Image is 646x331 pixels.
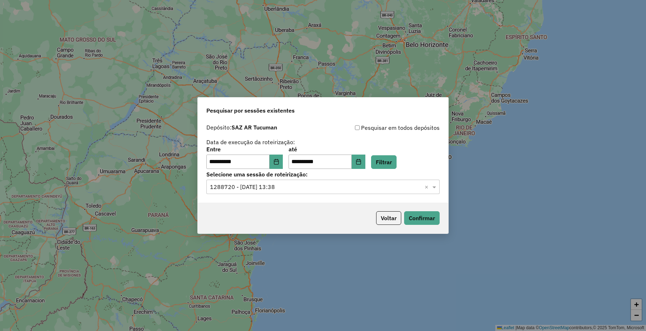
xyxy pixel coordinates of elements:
span: Pesquisar por sessões existentes [206,106,295,115]
span: Clear all [425,183,431,191]
label: Data de execução da roteirização: [206,138,295,146]
label: Entre [206,145,283,153]
label: Selecione uma sessão de roteirização: [206,170,440,179]
button: Choose Date [270,155,283,169]
strong: SAZ AR Tucuman [231,124,277,131]
div: Pesquisar em todos depósitos [323,123,440,132]
button: Voltar [376,211,401,225]
button: Confirmar [404,211,440,225]
button: Choose Date [352,155,365,169]
label: Depósito: [206,123,277,132]
button: Filtrar [371,155,397,169]
label: até [289,145,365,153]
